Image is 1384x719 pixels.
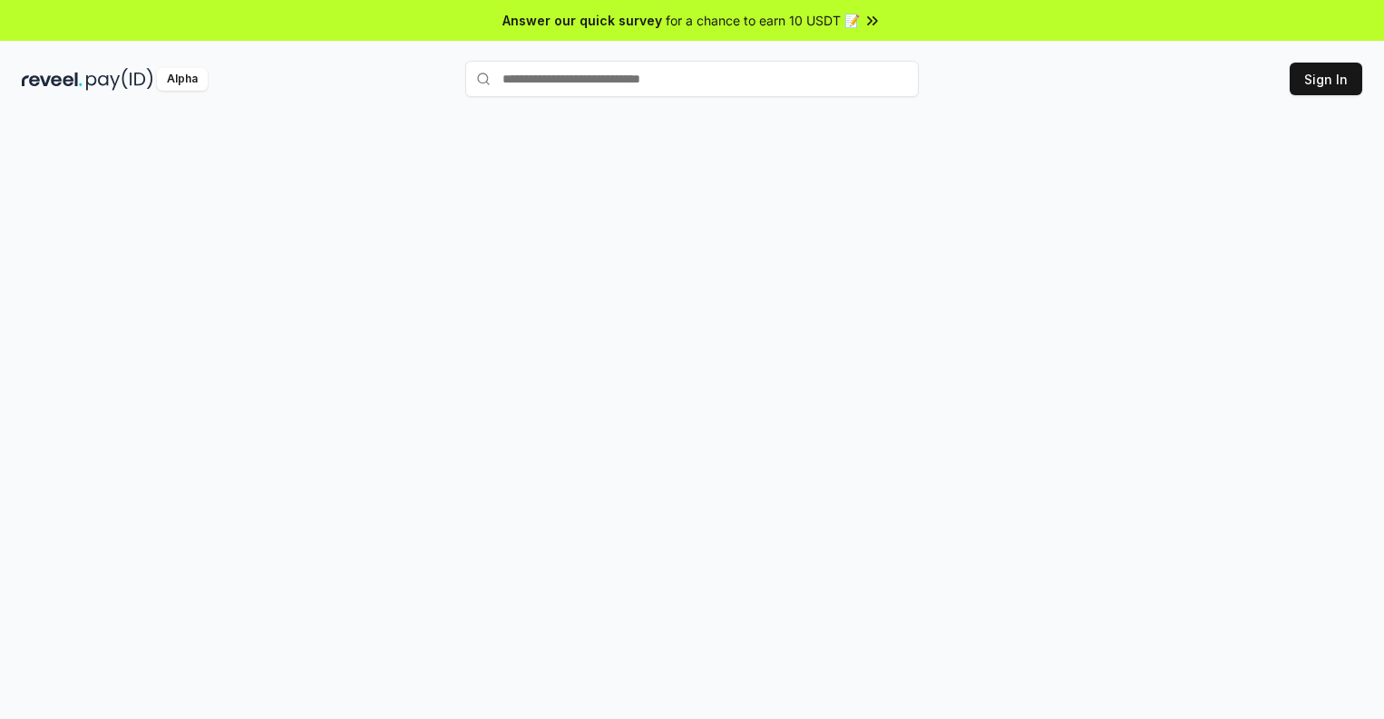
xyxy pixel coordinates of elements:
[1290,63,1362,95] button: Sign In
[157,68,208,91] div: Alpha
[666,11,860,30] span: for a chance to earn 10 USDT 📝
[86,68,153,91] img: pay_id
[502,11,662,30] span: Answer our quick survey
[22,68,83,91] img: reveel_dark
